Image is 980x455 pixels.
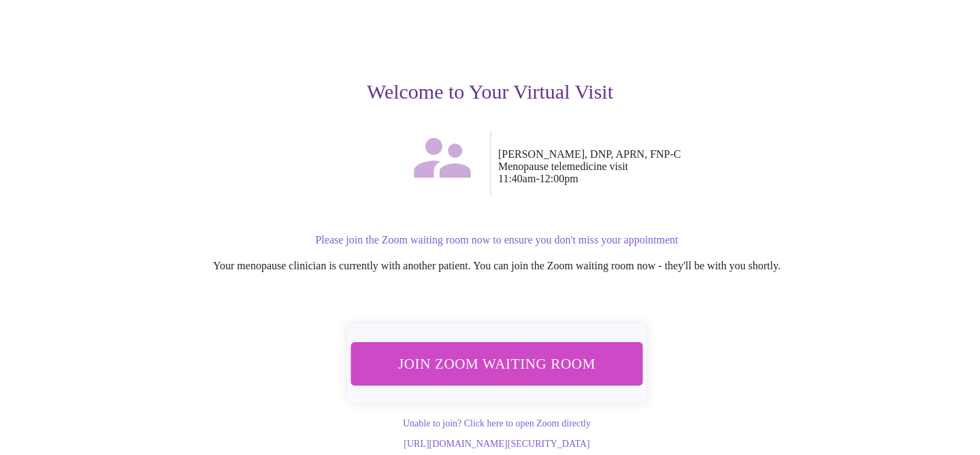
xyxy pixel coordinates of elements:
span: Join Zoom Waiting Room [369,351,625,376]
button: Join Zoom Waiting Room [350,342,643,385]
p: Please join the Zoom waiting room now to ensure you don't miss your appointment [84,234,909,246]
p: Your menopause clinician is currently with another patient. You can join the Zoom waiting room no... [84,260,909,272]
p: [PERSON_NAME], DNP, APRN, FNP-C Menopause telemedicine visit 11:40am - 12:00pm [498,148,909,185]
a: [URL][DOMAIN_NAME][SECURITY_DATA] [404,439,589,449]
h3: Welcome to Your Virtual Visit [71,80,909,103]
a: Unable to join? Click here to open Zoom directly [403,418,591,428]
